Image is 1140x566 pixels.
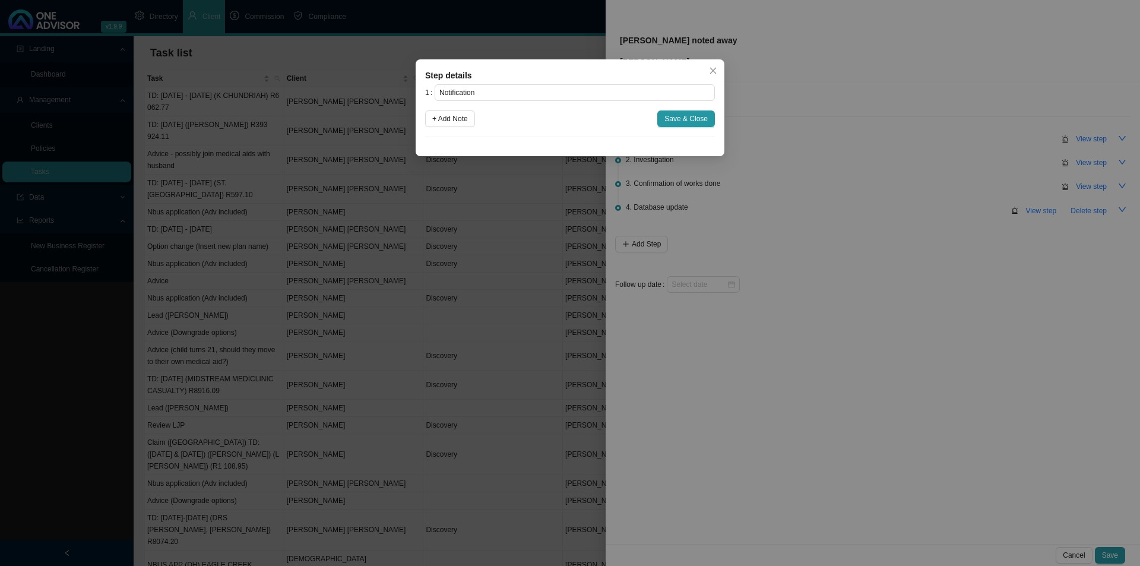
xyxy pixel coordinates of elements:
[425,110,475,127] button: + Add Note
[425,84,435,101] label: 1
[664,113,708,125] span: Save & Close
[432,113,468,125] span: + Add Note
[425,69,715,82] div: Step details
[705,62,721,79] button: Close
[709,67,717,75] span: close
[657,110,715,127] button: Save & Close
